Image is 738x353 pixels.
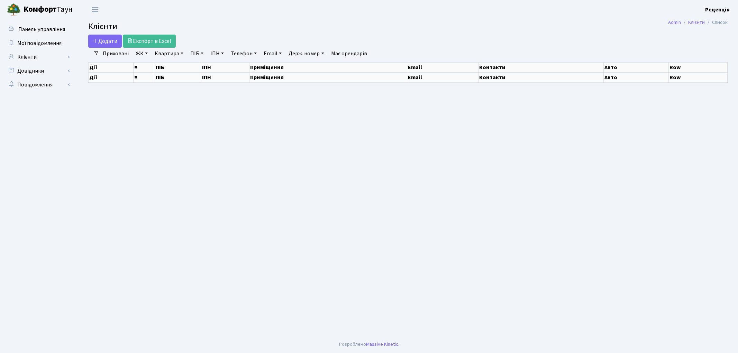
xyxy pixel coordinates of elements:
b: Комфорт [24,4,57,15]
a: Телефон [228,48,259,59]
th: Контакти [478,72,603,82]
th: Email [407,72,479,82]
a: Квартира [152,48,186,59]
span: Мої повідомлення [17,39,62,47]
a: ПІБ [188,48,206,59]
a: Панель управління [3,22,73,36]
th: Авто [604,62,669,72]
a: Має орендарів [328,48,370,59]
th: ПІБ [155,62,201,72]
span: Панель управління [18,26,65,33]
a: ЖК [133,48,151,59]
a: Admin [668,19,681,26]
a: Email [261,48,284,59]
a: Додати [88,35,122,48]
a: Massive Kinetic [366,341,398,348]
th: Дії [89,62,134,72]
th: Email [407,62,479,72]
th: ПІБ [155,72,201,82]
th: Приміщення [249,72,407,82]
a: Повідомлення [3,78,73,92]
th: ІПН [201,72,249,82]
a: Держ. номер [286,48,327,59]
li: Список [705,19,728,26]
nav: breadcrumb [658,15,738,30]
th: # [133,72,155,82]
th: Row [669,72,728,82]
img: logo.png [7,3,21,17]
button: Переключити навігацію [86,4,104,15]
a: Мої повідомлення [3,36,73,50]
a: Клієнти [688,19,705,26]
a: ІПН [208,48,227,59]
th: ІПН [201,62,249,72]
th: # [133,62,155,72]
a: Клієнти [3,50,73,64]
span: Таун [24,4,73,16]
th: Контакти [478,62,603,72]
span: Додати [93,37,117,45]
a: Приховані [100,48,131,59]
th: Приміщення [249,62,407,72]
span: Клієнти [88,20,117,32]
th: Авто [604,72,669,82]
a: Довідники [3,64,73,78]
a: Експорт в Excel [123,35,176,48]
th: Row [669,62,728,72]
div: Розроблено . [339,341,399,348]
th: Дії [89,72,134,82]
a: Рецепція [705,6,730,14]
